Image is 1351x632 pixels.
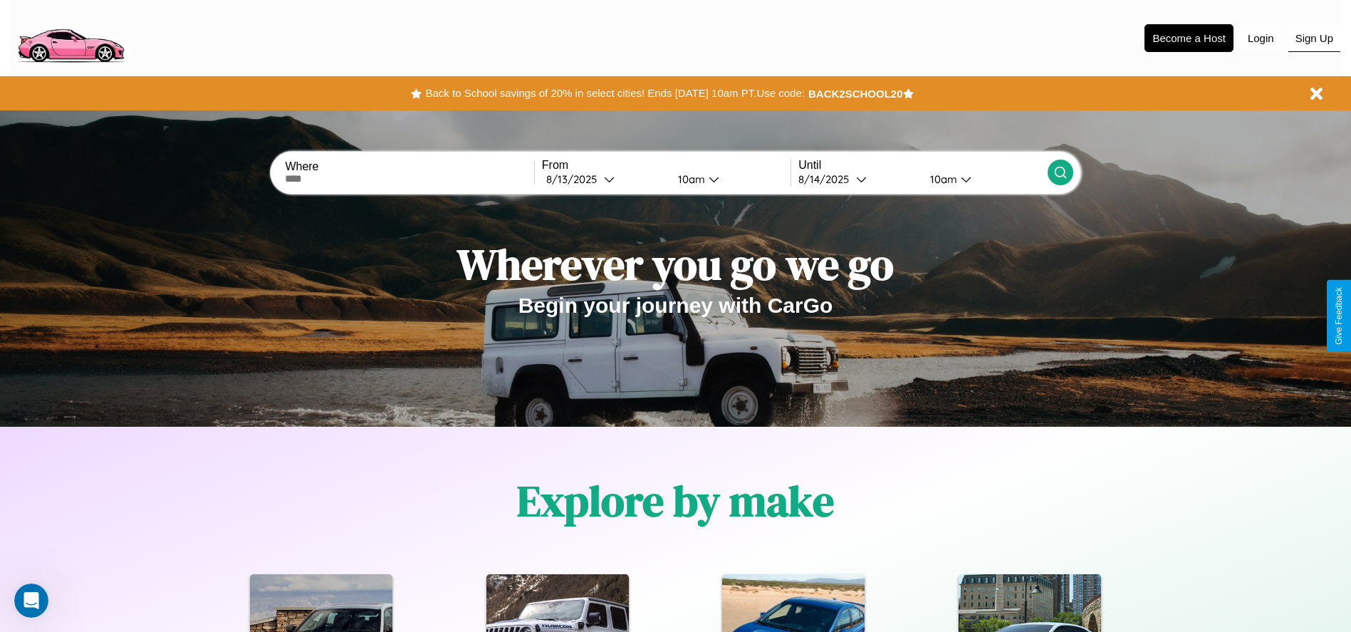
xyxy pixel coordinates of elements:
button: Back to School savings of 20% in select cities! Ends [DATE] 10am PT.Use code: [422,83,808,103]
label: Where [285,160,533,173]
button: 8/13/2025 [542,172,667,187]
div: Give Feedback [1334,287,1344,345]
button: 10am [919,172,1048,187]
label: From [542,159,791,172]
div: 8 / 14 / 2025 [798,172,856,186]
button: Become a Host [1144,24,1233,52]
div: 10am [671,172,709,186]
div: 8 / 13 / 2025 [546,172,604,186]
button: Login [1241,25,1281,51]
img: logo [11,7,130,66]
iframe: Intercom live chat [14,584,48,618]
h1: Explore by make [517,472,834,530]
button: 10am [667,172,791,187]
label: Until [798,159,1047,172]
b: BACK2SCHOOL20 [808,88,903,100]
button: Sign Up [1288,25,1340,52]
div: 10am [923,172,961,186]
